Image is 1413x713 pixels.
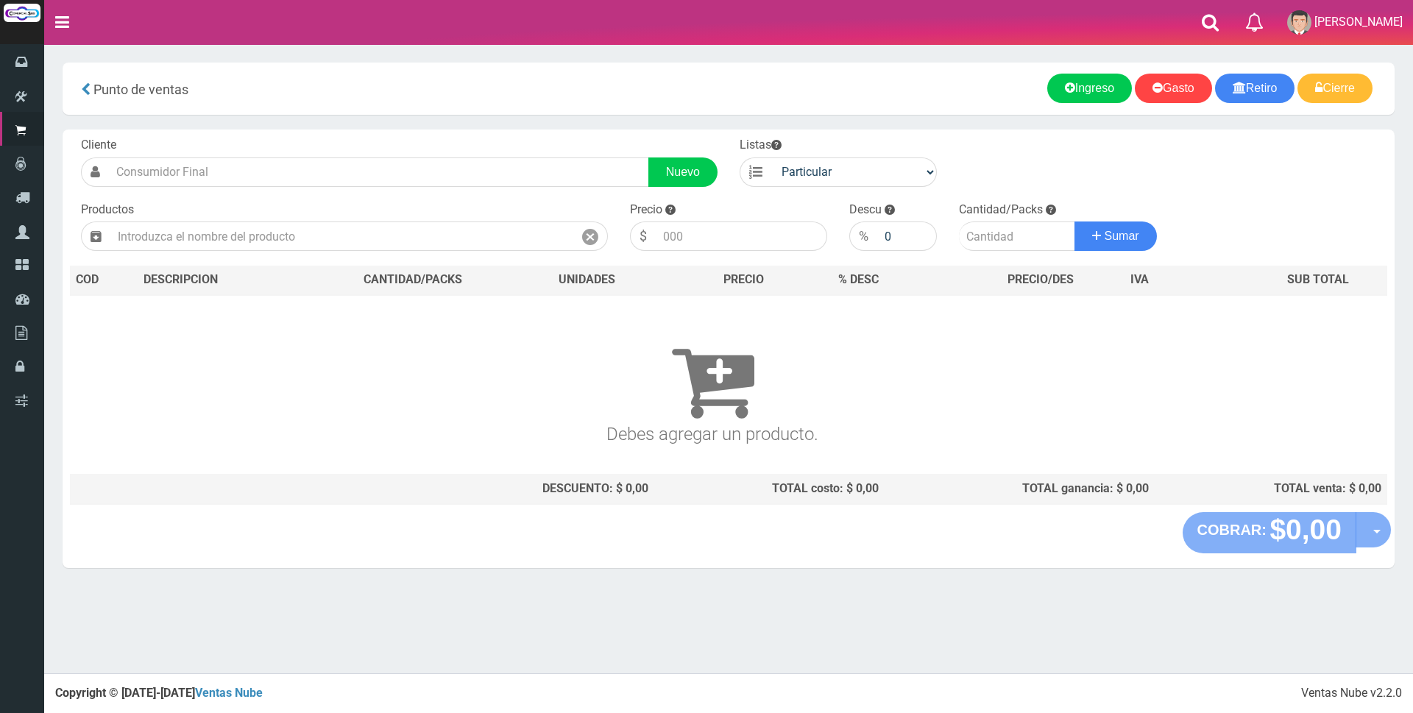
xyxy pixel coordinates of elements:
[520,266,654,295] th: UNIDADES
[1297,74,1373,103] a: Cierre
[630,221,656,251] div: $
[1287,10,1311,35] img: User Image
[959,221,1075,251] input: Cantidad
[1074,221,1157,251] button: Sumar
[195,686,263,700] a: Ventas Nube
[890,480,1149,497] div: TOTAL ganancia: $ 0,00
[311,480,648,497] div: DESCUENTO: $ 0,00
[1161,480,1381,497] div: TOTAL venta: $ 0,00
[110,221,573,251] input: Introduzca el nombre del producto
[740,137,782,154] label: Listas
[838,272,879,286] span: % DESC
[1135,74,1212,103] a: Gasto
[81,202,134,219] label: Productos
[959,202,1043,219] label: Cantidad/Packs
[70,266,138,295] th: COD
[1130,272,1149,286] span: IVA
[1197,522,1267,538] strong: COBRAR:
[849,221,877,251] div: %
[138,266,305,295] th: DES
[1105,230,1139,242] span: Sumar
[305,266,520,295] th: CANTIDAD/PACKS
[1007,272,1074,286] span: PRECIO/DES
[660,480,879,497] div: TOTAL costo: $ 0,00
[1269,514,1342,545] strong: $0,00
[1301,685,1402,702] div: Ventas Nube v2.2.0
[109,157,649,187] input: Consumidor Final
[1183,512,1357,553] button: COBRAR: $0,00
[648,157,718,187] a: Nuevo
[849,202,882,219] label: Descu
[1047,74,1132,103] a: Ingreso
[656,221,827,251] input: 000
[76,316,1349,444] h3: Debes agregar un producto.
[723,272,764,288] span: PRECIO
[93,82,188,97] span: Punto de ventas
[1314,15,1403,29] span: [PERSON_NAME]
[877,221,937,251] input: 000
[1215,74,1295,103] a: Retiro
[81,137,116,154] label: Cliente
[1287,272,1349,288] span: SUB TOTAL
[630,202,662,219] label: Precio
[165,272,218,286] span: CRIPCION
[55,686,263,700] strong: Copyright © [DATE]-[DATE]
[4,4,40,22] img: Logo grande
